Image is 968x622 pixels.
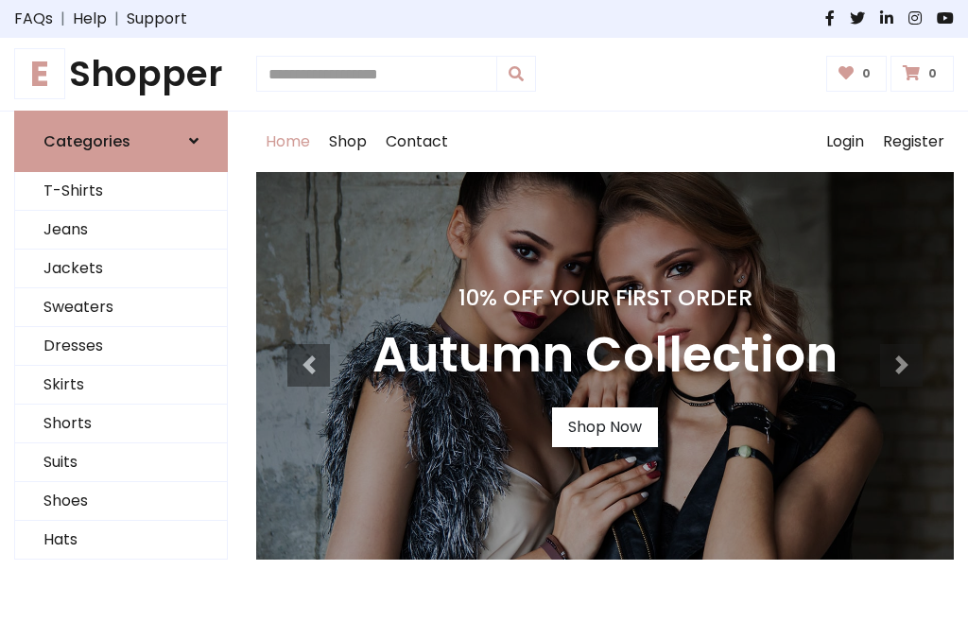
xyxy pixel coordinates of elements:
a: Suits [15,443,227,482]
span: E [14,48,65,99]
a: Shoes [15,482,227,521]
a: T-Shirts [15,172,227,211]
a: Home [256,112,320,172]
span: | [53,8,73,30]
a: Shop [320,112,376,172]
a: FAQs [14,8,53,30]
a: Jeans [15,211,227,250]
h4: 10% Off Your First Order [372,285,838,311]
a: Help [73,8,107,30]
a: Contact [376,112,458,172]
h3: Autumn Collection [372,326,838,385]
h6: Categories [43,132,130,150]
a: EShopper [14,53,228,95]
a: 0 [826,56,888,92]
a: Skirts [15,366,227,405]
a: Shop Now [552,407,658,447]
a: Login [817,112,873,172]
a: Sweaters [15,288,227,327]
a: Dresses [15,327,227,366]
a: Categories [14,111,228,172]
span: | [107,8,127,30]
a: Hats [15,521,227,560]
a: Register [873,112,954,172]
span: 0 [857,65,875,82]
span: 0 [924,65,942,82]
a: 0 [890,56,954,92]
a: Jackets [15,250,227,288]
a: Shorts [15,405,227,443]
a: Support [127,8,187,30]
h1: Shopper [14,53,228,95]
